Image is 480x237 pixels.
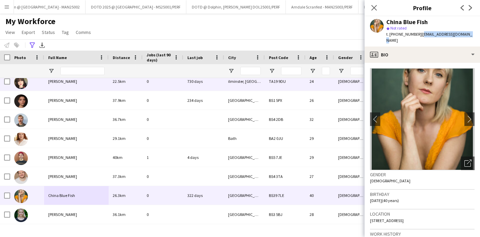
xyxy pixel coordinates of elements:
[461,157,475,170] div: Open photos pop-in
[224,72,265,91] div: ilminster, [GEOGRAPHIC_DATA]
[14,113,28,127] img: Bryn Thomas
[86,0,186,14] button: DOTD 2025 @ [GEOGRAPHIC_DATA] - MS25001/PERF
[224,148,265,167] div: [GEOGRAPHIC_DATA]
[14,75,28,89] img: Ashleigh Nagle
[186,0,286,14] button: DOTD @ Dolphin, [PERSON_NAME] DOL25001/PERF
[310,68,316,74] button: Open Filter Menu
[143,72,183,91] div: 0
[224,129,265,148] div: Bath
[306,186,334,205] div: 40
[281,67,301,75] input: Post Code Filter Input
[73,28,94,37] a: Comms
[143,186,183,205] div: 0
[265,167,306,186] div: BS4 3TA
[48,155,77,160] span: [PERSON_NAME]
[350,67,364,75] input: Gender Filter Input
[5,16,55,26] span: My Workforce
[365,3,480,12] h3: Profile
[269,68,275,74] button: Open Filter Menu
[390,25,407,31] span: Not rated
[265,186,306,205] div: BS39 7LE
[22,29,35,35] span: Export
[48,68,54,74] button: Open Filter Menu
[143,205,183,224] div: 0
[113,55,130,60] span: Distance
[48,117,77,122] span: [PERSON_NAME]
[42,29,55,35] span: Status
[143,129,183,148] div: 0
[113,79,126,84] span: 22.5km
[306,91,334,110] div: 26
[306,110,334,129] div: 32
[306,72,334,91] div: 24
[370,211,475,217] h3: Location
[224,167,265,186] div: [GEOGRAPHIC_DATA]
[310,55,317,60] span: Age
[334,110,368,129] div: [DEMOGRAPHIC_DATA]
[143,148,183,167] div: 1
[306,205,334,224] div: 28
[286,0,358,14] button: Arndale Scranfest - MAN25003/PERF
[60,67,105,75] input: Full Name Filter Input
[113,174,126,179] span: 37.3km
[334,186,368,205] div: [DEMOGRAPHIC_DATA]
[386,32,472,43] span: | [EMAIL_ADDRESS][DOMAIN_NAME]
[306,148,334,167] div: 29
[5,29,15,35] span: View
[224,91,265,110] div: [GEOGRAPHIC_DATA]
[386,19,428,25] div: China Blue Fish
[187,55,203,60] span: Last job
[113,117,126,122] span: 36.7km
[386,32,422,37] span: t. [PHONE_NUMBER]
[38,41,46,49] app-action-btn: Export XLSX
[370,178,410,183] span: [DEMOGRAPHIC_DATA]
[113,193,126,198] span: 26.3km
[28,41,36,49] app-action-btn: Advanced filters
[265,148,306,167] div: BS5 7JE
[48,212,77,217] span: [PERSON_NAME]
[358,0,449,14] button: Regency Remixed Festival Place FP25002/PERF
[240,67,261,75] input: City Filter Input
[14,170,28,184] img: Charlie Day
[306,129,334,148] div: 29
[143,110,183,129] div: 0
[48,174,77,179] span: [PERSON_NAME]
[265,91,306,110] div: BS1 5PX
[113,212,126,217] span: 36.1km
[334,129,368,148] div: [DEMOGRAPHIC_DATA]
[113,155,123,160] span: 40km
[228,68,234,74] button: Open Filter Menu
[322,67,330,75] input: Age Filter Input
[370,218,404,223] span: [STREET_ADDRESS]
[183,91,224,110] div: 234 days
[265,205,306,224] div: BS3 5BJ
[113,98,126,103] span: 37.9km
[334,205,368,224] div: [DEMOGRAPHIC_DATA]
[14,208,28,222] img: Chloe Thurlow
[265,110,306,129] div: BS4 2DB
[224,205,265,224] div: [GEOGRAPHIC_DATA]
[14,94,28,108] img: Bella Finlayson
[143,91,183,110] div: 0
[228,55,236,60] span: City
[48,79,77,84] span: [PERSON_NAME]
[370,198,399,203] span: [DATE] (40 years)
[334,72,368,91] div: [DEMOGRAPHIC_DATA]
[269,55,288,60] span: Post Code
[14,189,28,203] img: China Blue Fish
[334,167,368,186] div: [DEMOGRAPHIC_DATA]
[48,193,75,198] span: China Blue Fish
[370,68,475,170] img: Crew avatar or photo
[183,186,224,205] div: 322 days
[14,55,26,60] span: Photo
[370,171,475,178] h3: Gender
[3,28,18,37] a: View
[147,52,171,62] span: Jobs (last 90 days)
[48,98,77,103] span: [PERSON_NAME]
[338,55,353,60] span: Gender
[334,91,368,110] div: [DEMOGRAPHIC_DATA]
[48,55,67,60] span: Full Name
[19,28,38,37] a: Export
[334,148,368,167] div: [DEMOGRAPHIC_DATA]
[265,129,306,148] div: BA2 0JU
